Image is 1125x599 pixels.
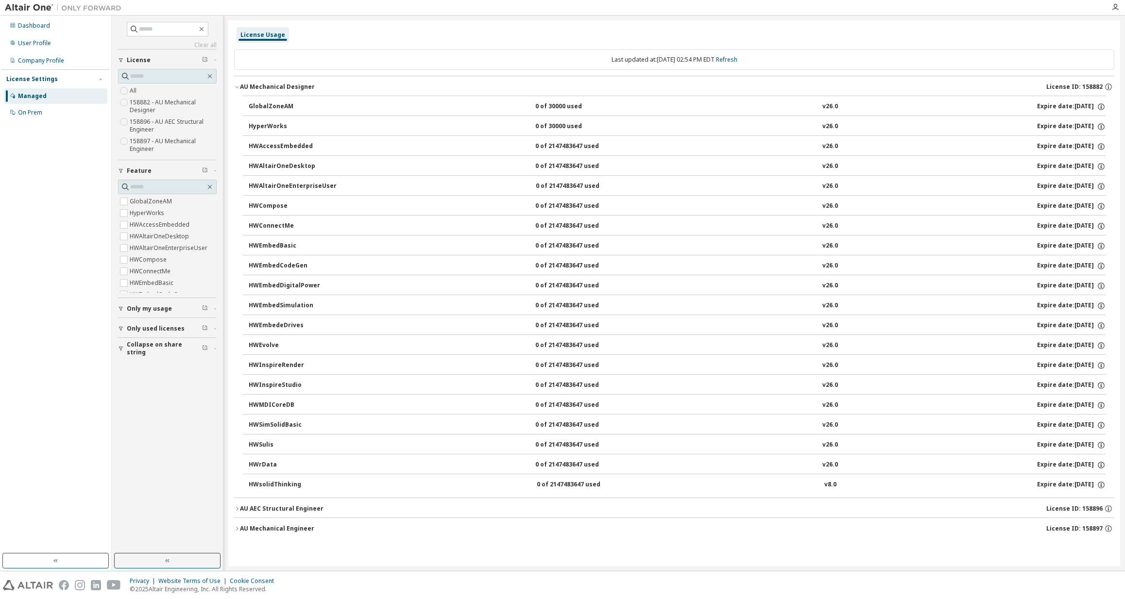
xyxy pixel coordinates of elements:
div: 0 of 2147483647 used [536,182,623,191]
button: HWInspireRender0 of 2147483647 usedv26.0Expire date:[DATE] [249,355,1106,376]
label: GlobalZoneAM [130,196,174,207]
div: Expire date: [DATE] [1037,441,1106,449]
label: HWEmbedCodeGen [130,289,187,300]
label: HWCompose [130,254,169,266]
a: Clear all [118,41,217,49]
div: Expire date: [DATE] [1037,242,1106,250]
div: 0 of 2147483647 used [537,481,624,489]
div: Expire date: [DATE] [1037,182,1106,191]
button: License [118,50,217,71]
div: 0 of 2147483647 used [535,341,623,350]
div: Expire date: [DATE] [1037,341,1106,350]
button: Feature [118,160,217,182]
div: 0 of 2147483647 used [535,222,623,231]
button: GlobalZoneAM0 of 30000 usedv26.0Expire date:[DATE] [249,96,1106,117]
label: HWAltairOneDesktop [130,231,191,242]
button: HyperWorks0 of 30000 usedv26.0Expire date:[DATE] [249,116,1106,137]
button: HWAccessEmbedded0 of 2147483647 usedv26.0Expire date:[DATE] [249,136,1106,157]
div: HWEmbedCodeGen [249,262,336,270]
button: Only my usage [118,298,217,319]
span: Clear filter [202,345,208,352]
div: 0 of 30000 used [535,122,623,131]
div: HWSimSolidBasic [249,421,336,430]
span: License ID: 158897 [1046,525,1103,532]
span: License ID: 158882 [1046,83,1103,91]
div: v26.0 [822,401,838,410]
div: 0 of 2147483647 used [535,321,623,330]
div: v26.0 [822,122,838,131]
div: HWAltairOneEnterpriseUser [249,182,337,191]
div: Expire date: [DATE] [1037,301,1106,310]
button: HWAltairOneEnterpriseUser0 of 2147483647 usedv26.0Expire date:[DATE] [249,176,1106,197]
div: AU AEC Structural Engineer [240,505,324,513]
span: Collapse on share string [127,341,202,356]
div: Expire date: [DATE] [1037,321,1106,330]
div: HWInspireStudio [249,381,336,390]
button: HWSulis0 of 2147483647 usedv26.0Expire date:[DATE] [249,434,1106,456]
div: HWEvolve [249,341,336,350]
div: v26.0 [822,421,838,430]
div: 0 of 2147483647 used [535,142,623,151]
div: HWEmbedBasic [249,242,336,250]
button: AU AEC Structural EngineerLicense ID: 158896 [234,498,1114,519]
div: Expire date: [DATE] [1037,481,1106,489]
span: Feature [127,167,152,175]
div: Cookie Consent [230,577,280,585]
label: HWAccessEmbedded [130,219,191,231]
div: 0 of 2147483647 used [535,301,623,310]
div: v26.0 [822,301,838,310]
button: HWCompose0 of 2147483647 usedv26.0Expire date:[DATE] [249,196,1106,217]
div: 0 of 2147483647 used [535,282,623,290]
div: 0 of 2147483647 used [535,262,623,270]
div: v26.0 [822,182,838,191]
div: Expire date: [DATE] [1037,202,1106,211]
button: HWrData0 of 2147483647 usedv26.0Expire date:[DATE] [249,454,1106,476]
button: AU Mechanical DesignerLicense ID: 158882 [234,76,1114,98]
div: GlobalZoneAM [249,102,336,111]
label: 158882 - AU Mechanical Designer [130,97,217,116]
label: HWAltairOneEnterpriseUser [130,242,209,254]
div: License Settings [6,75,58,83]
button: Only used licenses [118,318,217,339]
div: HWInspireRender [249,361,336,370]
div: v26.0 [822,242,838,250]
div: v26.0 [822,321,838,330]
div: HWMDICoreDB [249,401,336,410]
div: Expire date: [DATE] [1037,102,1106,111]
span: License [127,56,151,64]
div: HWsolidThinking [249,481,336,489]
div: Expire date: [DATE] [1037,361,1106,370]
button: HWEmbedCodeGen0 of 2147483647 usedv26.0Expire date:[DATE] [249,255,1106,277]
div: HyperWorks [249,122,336,131]
div: v8.0 [824,481,836,489]
div: License Usage [240,31,285,39]
div: Expire date: [DATE] [1037,282,1106,290]
div: AU Mechanical Designer [240,83,315,91]
label: HWConnectMe [130,266,172,277]
div: Expire date: [DATE] [1037,262,1106,270]
button: HWEmbedDigitalPower0 of 2147483647 usedv26.0Expire date:[DATE] [249,275,1106,297]
button: HWEmbedeDrives0 of 2147483647 usedv26.0Expire date:[DATE] [249,315,1106,336]
label: 158897 - AU Mechanical Engineer [130,135,217,155]
a: Refresh [716,55,737,64]
div: Managed [18,92,47,100]
label: All [130,85,138,97]
button: HWsolidThinking0 of 2147483647 usedv8.0Expire date:[DATE] [249,474,1106,496]
div: 0 of 2147483647 used [535,202,623,211]
div: v26.0 [822,102,838,111]
div: HWConnectMe [249,222,336,231]
div: Expire date: [DATE] [1037,222,1106,231]
div: v26.0 [822,262,838,270]
div: v26.0 [822,202,838,211]
button: HWEmbedBasic0 of 2147483647 usedv26.0Expire date:[DATE] [249,235,1106,257]
span: Clear filter [202,305,208,313]
div: 0 of 2147483647 used [535,441,623,449]
div: Expire date: [DATE] [1037,142,1106,151]
div: Expire date: [DATE] [1037,461,1106,469]
div: v26.0 [822,142,838,151]
img: altair_logo.svg [3,580,53,590]
div: AU Mechanical Engineer [240,525,314,532]
img: instagram.svg [75,580,85,590]
div: 0 of 2147483647 used [535,401,623,410]
div: User Profile [18,39,51,47]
